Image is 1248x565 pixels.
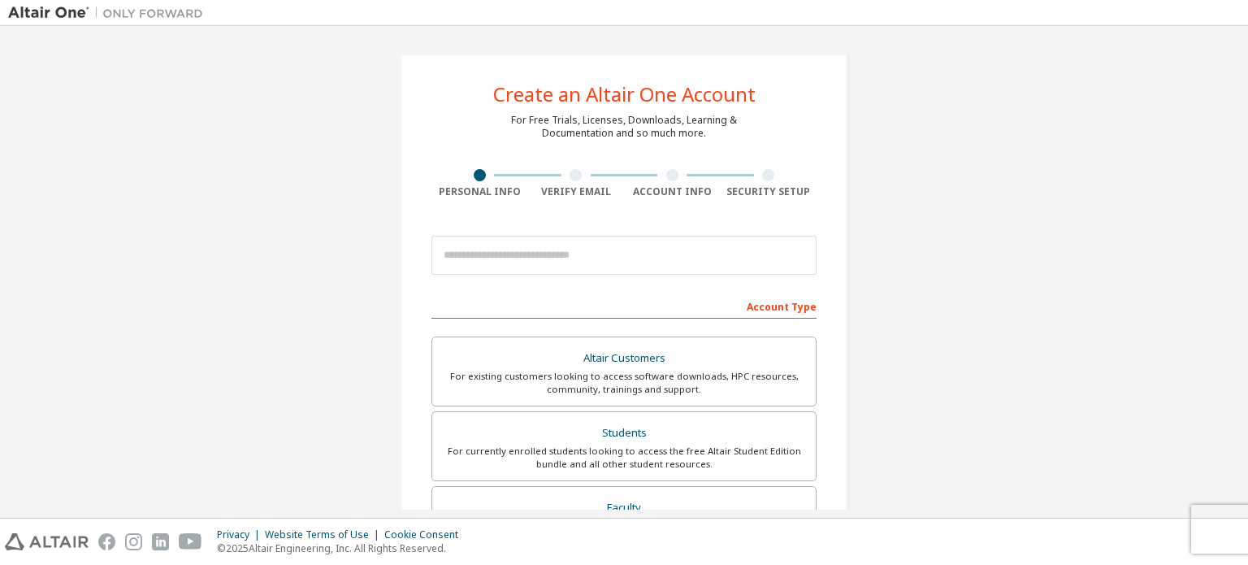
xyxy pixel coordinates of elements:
[8,5,211,21] img: Altair One
[442,347,806,370] div: Altair Customers
[442,370,806,396] div: For existing customers looking to access software downloads, HPC resources, community, trainings ...
[152,533,169,550] img: linkedin.svg
[179,533,202,550] img: youtube.svg
[442,497,806,519] div: Faculty
[217,541,468,555] p: © 2025 Altair Engineering, Inc. All Rights Reserved.
[431,185,528,198] div: Personal Info
[384,528,468,541] div: Cookie Consent
[511,114,737,140] div: For Free Trials, Licenses, Downloads, Learning & Documentation and so much more.
[217,528,265,541] div: Privacy
[442,445,806,471] div: For currently enrolled students looking to access the free Altair Student Edition bundle and all ...
[721,185,817,198] div: Security Setup
[265,528,384,541] div: Website Terms of Use
[431,293,817,319] div: Account Type
[528,185,625,198] div: Verify Email
[98,533,115,550] img: facebook.svg
[442,422,806,445] div: Students
[624,185,721,198] div: Account Info
[493,85,756,104] div: Create an Altair One Account
[5,533,89,550] img: altair_logo.svg
[125,533,142,550] img: instagram.svg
